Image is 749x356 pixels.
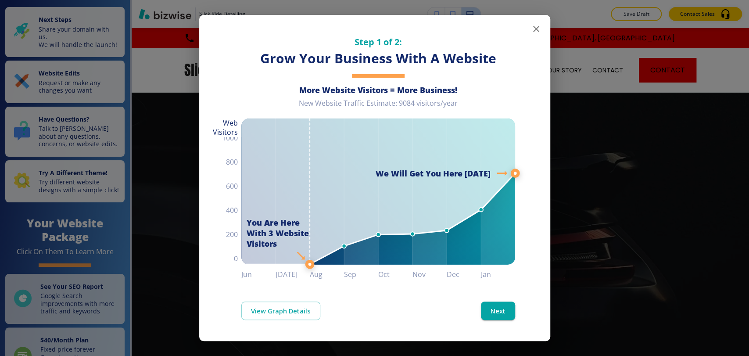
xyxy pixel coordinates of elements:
[412,268,447,280] h6: Nov
[447,268,481,280] h6: Dec
[481,268,515,280] h6: Jan
[481,302,515,320] button: Next
[310,268,344,280] h6: Aug
[276,268,310,280] h6: [DATE]
[241,36,515,48] h5: Step 1 of 2:
[241,268,276,280] h6: Jun
[344,268,378,280] h6: Sep
[378,268,412,280] h6: Oct
[241,302,320,320] a: View Graph Details
[241,85,515,95] h6: More Website Visitors = More Business!
[241,99,515,115] div: New Website Traffic Estimate: 9084 visitors/year
[241,50,515,68] h3: Grow Your Business With A Website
